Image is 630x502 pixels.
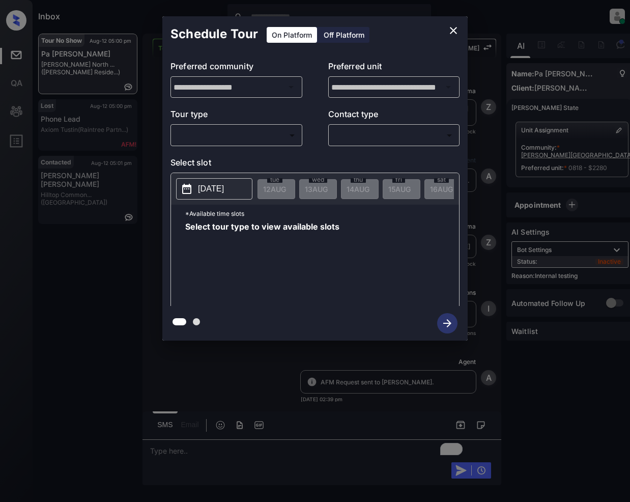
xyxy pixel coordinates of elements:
div: Off Platform [319,27,369,43]
p: Tour type [170,108,302,124]
p: Contact type [328,108,460,124]
p: *Available time slots [185,205,459,222]
p: Select slot [170,156,460,173]
p: Preferred community [170,60,302,76]
div: On Platform [267,27,317,43]
button: [DATE] [176,178,252,200]
p: [DATE] [198,183,224,195]
button: close [443,20,464,41]
p: Preferred unit [328,60,460,76]
h2: Schedule Tour [162,16,266,52]
span: Select tour type to view available slots [185,222,339,304]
